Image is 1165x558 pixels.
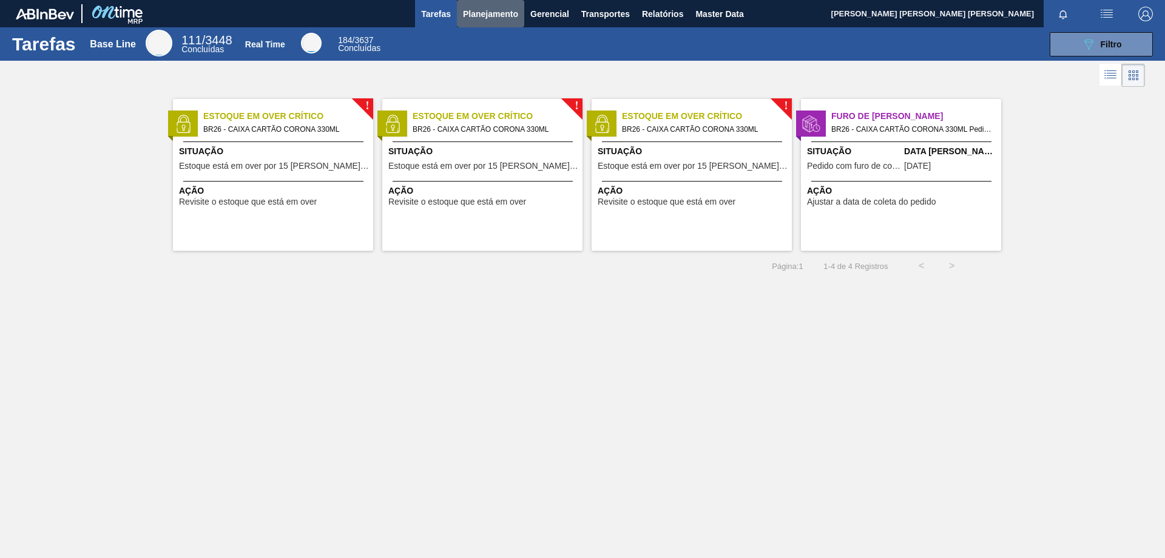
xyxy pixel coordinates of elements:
[695,7,743,21] span: Master Data
[338,36,380,52] div: Real Time
[831,123,991,136] span: BR26 - CAIXA CARTÃO CORONA 330ML Pedido - 2037894
[784,101,788,111] span: !
[530,7,569,21] span: Gerencial
[598,145,789,158] span: Situação
[179,185,370,197] span: Ação
[1138,7,1153,21] img: Logout
[383,115,402,133] img: status
[642,7,683,21] span: Relatórios
[581,7,630,21] span: Transportes
[338,35,352,45] span: 184
[388,145,579,158] span: Situação
[807,145,901,158] span: Situação
[463,7,518,21] span: Planejamento
[807,185,998,197] span: Ação
[245,39,285,49] div: Real Time
[181,44,224,54] span: Concluídas
[807,197,936,206] span: Ajustar a data de coleta do pedido
[907,251,937,281] button: <
[388,185,579,197] span: Ação
[904,145,998,158] span: Data Coleta
[181,33,232,47] span: / 3448
[421,7,451,21] span: Tarefas
[179,197,317,206] span: Revisite o estoque que está em over
[203,123,363,136] span: BR26 - CAIXA CARTÃO CORONA 330ML
[822,262,888,271] span: 1 - 4 de 4 Registros
[174,115,192,133] img: status
[179,162,370,171] span: Estoque está em over por 15 dias ou mais
[338,35,373,45] span: / 3637
[16,9,74,19] img: TNhmsLtSVTkK8tSr43FrP2fwEKptu5GPRR3wAAAABJRU5ErkJggg==
[904,162,931,171] span: 02/10/2025
[772,262,803,271] span: Página : 1
[12,37,76,51] h1: Tarefas
[807,162,901,171] span: Pedido com furo de coleta
[622,110,792,123] span: Estoque em Over Crítico
[365,101,369,111] span: !
[598,197,735,206] span: Revisite o estoque que está em over
[301,33,322,53] div: Real Time
[598,162,789,171] span: Estoque está em over por 15 dias ou mais
[593,115,611,133] img: status
[1099,7,1114,21] img: userActions
[575,101,578,111] span: !
[622,123,782,136] span: BR26 - CAIXA CARTÃO CORONA 330ML
[831,110,1001,123] span: Furo de Coleta
[146,30,172,56] div: Base Line
[388,197,526,206] span: Revisite o estoque que está em over
[1101,39,1122,49] span: Filtro
[179,145,370,158] span: Situação
[1099,64,1122,87] div: Visão em Lista
[598,185,789,197] span: Ação
[90,39,136,50] div: Base Line
[802,115,820,133] img: status
[181,33,201,47] span: 111
[338,43,380,53] span: Concluídas
[1044,5,1082,22] button: Notificações
[413,110,582,123] span: Estoque em Over Crítico
[937,251,967,281] button: >
[388,162,579,171] span: Estoque está em over por 15 dias ou mais
[181,35,232,53] div: Base Line
[1050,32,1153,56] button: Filtro
[413,123,573,136] span: BR26 - CAIXA CARTÃO CORONA 330ML
[1122,64,1145,87] div: Visão em Cards
[203,110,373,123] span: Estoque em Over Crítico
